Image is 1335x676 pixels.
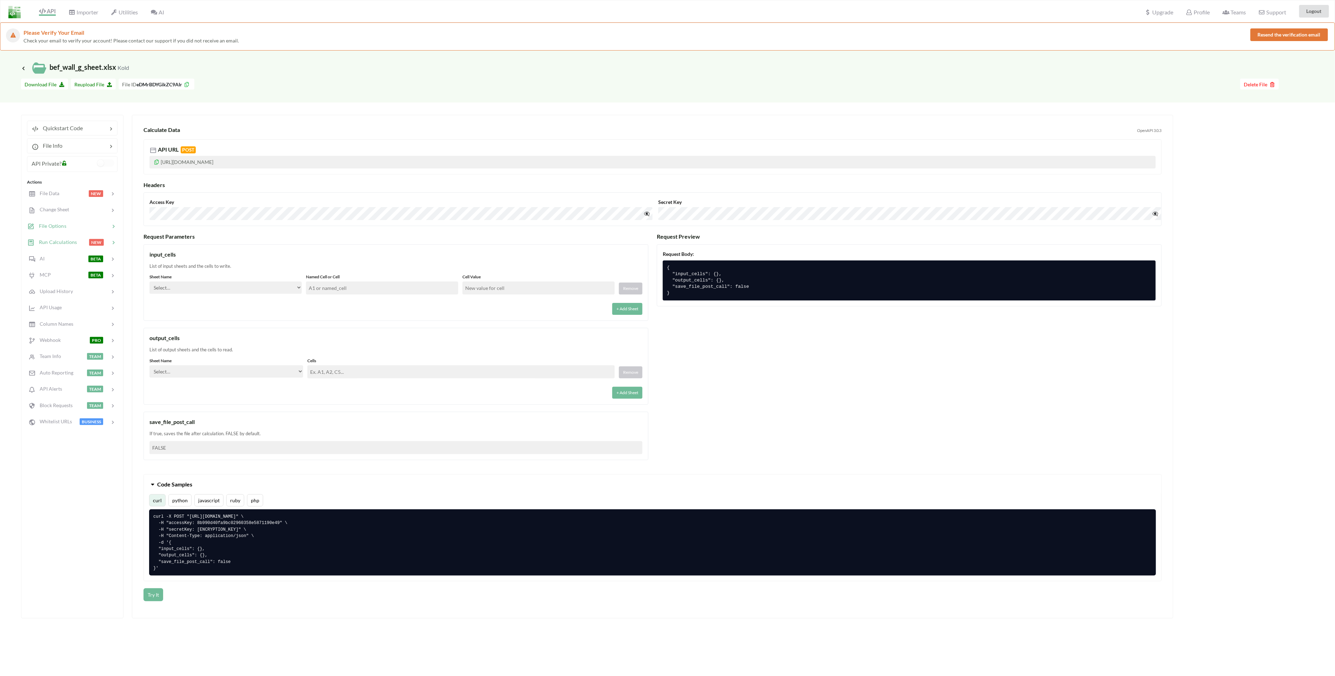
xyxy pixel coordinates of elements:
span: bef_wall_g_sheet.xlsx [21,63,129,71]
span: TEAM [87,353,103,360]
button: + Add Sheet [612,303,642,315]
button: Download File [21,79,68,90]
span: MCP [35,272,51,278]
span: BETA [88,256,103,262]
span: Upgrade [1144,9,1173,15]
img: LogoIcon.png [8,6,21,18]
button: Logout [1299,5,1329,18]
span: TEAM [87,370,103,376]
span: Upload History [35,288,73,294]
button: ruby [226,494,244,506]
button: Resend the verification email [1250,28,1328,41]
button: Delete File [1240,79,1279,90]
span: Column Names [35,321,73,327]
span: File Data [35,190,59,196]
span: AI [151,9,164,15]
span: Download File [25,81,65,87]
span: Profile [1186,9,1210,15]
span: Block Requests [35,402,73,408]
span: Change Sheet [35,206,69,212]
button: Reupload File [71,79,116,90]
span: Team Info [35,353,61,359]
label: Named Cell or Cell [306,274,458,280]
span: TEAM [87,402,103,409]
span: Code Samples [157,481,192,488]
img: /static/media/localFileIcon.eab6d1cc.svg [32,61,46,75]
input: New value for cell [462,281,615,294]
b: eDMrBDYGikZC9AIr [136,81,182,87]
button: Remove [619,366,642,378]
span: Whitelist URLs [35,418,72,424]
span: API URL [158,146,196,153]
div: save_file_post_call [149,418,642,426]
div: output_cells [149,334,642,342]
label: Access Key [149,198,653,206]
span: Check your email to verify your account! Please contact our support if you did not receive an email. [24,38,239,44]
label: Sheet Name [149,358,303,364]
p: [URL][DOMAIN_NAME] [149,156,1156,168]
pre: { "input_cells": {}, "output_cells": {}, "save_file_post_call": false } [663,260,1156,301]
div: List of output sheets and the cells to read. [149,346,642,353]
span: Utilities [111,9,138,15]
div: Actions [27,179,118,185]
small: Kold [118,64,129,71]
span: File ID [122,81,136,87]
button: 👁️‍🗨️ [642,208,651,219]
span: Reupload File [74,81,112,87]
button: python [168,494,192,506]
pre: curl -X POST "[URL][DOMAIN_NAME]" \ -H "accessKey: 8b990d40fa9bc02960358e5871190e49" \ -H "secret... [149,509,1156,576]
span: API Alerts [35,386,62,392]
h3: Request Parameters [143,233,648,240]
button: Try It [143,588,163,601]
span: Teams [1223,9,1246,15]
h3: Headers [143,181,1162,188]
button: 👁️‍🗨️ [1151,208,1160,219]
small: OpenAPI 3.0.3 [1137,128,1162,134]
span: NEW [89,239,104,246]
button: + Add Sheet [612,387,642,399]
span: PRO [90,337,103,344]
label: Cell Value [462,274,615,280]
span: Importer [68,9,98,15]
span: Support [1259,9,1286,15]
label: Sheet Name [149,274,302,280]
button: curl [149,494,166,506]
h3: Calculate Data [143,126,1135,133]
span: Quickstart Code [39,125,83,131]
span: AI [35,256,45,261]
span: API Usage [35,304,62,310]
span: TEAM [87,386,103,392]
label: Cells [307,358,615,364]
span: Delete File [1244,81,1275,87]
button: javascript [194,494,223,506]
span: Webhook [35,337,61,343]
span: Auto Reporting [35,370,73,376]
button: Code Samples [144,475,1161,494]
span: POST [181,146,196,153]
span: Please Verify Your Email [24,29,84,36]
label: Secret Key [658,198,1161,206]
span: NEW [89,190,103,197]
div: If true, saves the file after calculation. FALSE by default. [149,430,642,437]
input: Ex. A1, A2, C5... [307,365,615,378]
span: File Info [39,142,62,149]
div: input_cells [149,250,642,259]
input: A1 or named_cell [306,281,458,294]
span: Run Calculations [35,239,77,245]
div: List of input sheets and the cells to write. [149,263,642,270]
span: API [39,8,56,14]
span: BETA [88,272,103,278]
button: Remove [619,283,642,294]
h3: Request Preview [657,233,1162,240]
button: php [247,494,263,506]
span: File Options [35,223,66,229]
span: API Private? [32,160,61,167]
span: BUSINESS [80,418,103,425]
div: Request Body: [663,250,1156,258]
